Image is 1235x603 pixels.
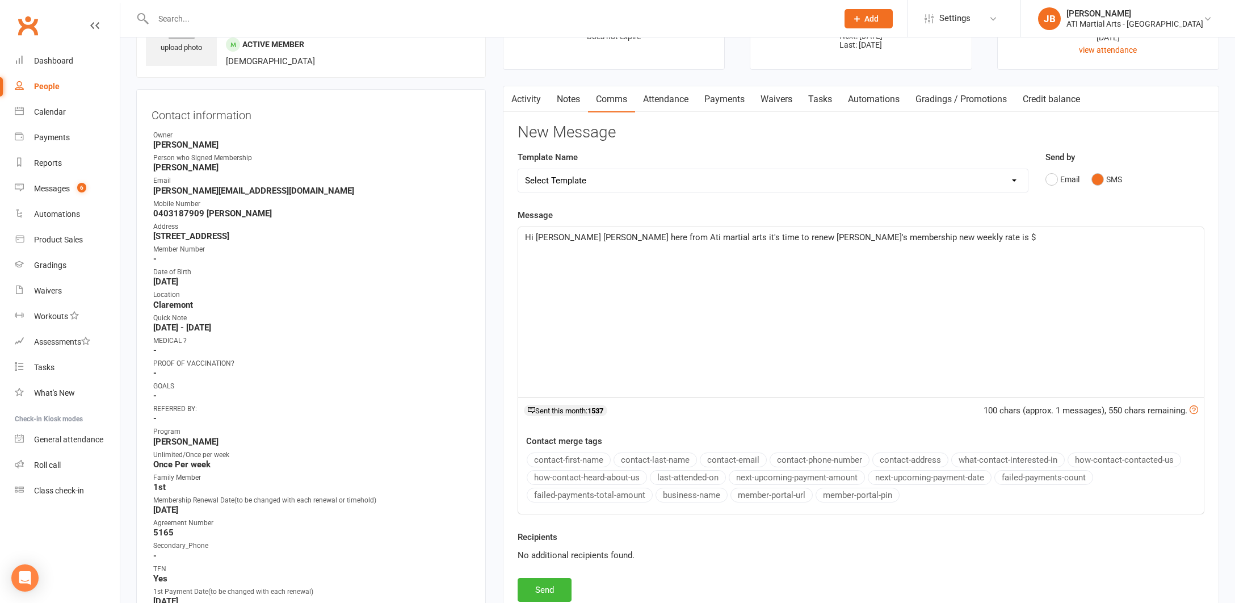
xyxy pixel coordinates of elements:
[15,125,120,150] a: Payments
[951,453,1065,467] button: what-contact-interested-in
[153,437,471,447] strong: [PERSON_NAME]
[153,140,471,150] strong: [PERSON_NAME]
[14,11,42,40] a: Clubworx
[34,486,84,495] div: Class check-in
[153,358,471,369] div: PROOF OF VACCINATION?
[800,86,840,112] a: Tasks
[153,221,471,232] div: Address
[153,199,471,210] div: Mobile Number
[15,48,120,74] a: Dashboard
[34,388,75,397] div: What's New
[503,86,549,112] a: Activity
[840,86,908,112] a: Automations
[152,104,471,122] h3: Contact information
[527,470,647,485] button: how-contact-heard-about-us
[656,488,728,503] button: business-name
[864,14,879,23] span: Add
[34,133,70,142] div: Payments
[816,488,900,503] button: member-portal-pin
[77,183,86,192] span: 6
[153,527,471,538] strong: 5165
[650,470,726,485] button: last-attended-on
[11,564,39,592] div: Open Intercom Messenger
[939,6,971,31] span: Settings
[150,11,830,27] input: Search...
[526,434,602,448] label: Contact merge tags
[153,313,471,324] div: Quick Note
[153,381,471,392] div: GOALS
[588,86,635,112] a: Comms
[527,488,653,503] button: failed-payments-total-amount
[153,472,471,483] div: Family Member
[153,551,471,561] strong: -
[153,459,471,470] strong: Once Per week
[153,130,471,141] div: Owner
[984,404,1198,417] div: 100 chars (approx. 1 messages), 550 chars remaining.
[34,82,60,91] div: People
[153,368,471,378] strong: -
[153,573,471,584] strong: Yes
[1038,7,1061,30] div: JB
[153,208,471,219] strong: 0403187909 [PERSON_NAME]
[153,336,471,346] div: MEDICAL ?
[700,453,767,467] button: contact-email
[153,162,471,173] strong: [PERSON_NAME]
[15,202,120,227] a: Automations
[587,407,603,415] strong: 1537
[1066,9,1203,19] div: [PERSON_NAME]
[908,86,1015,112] a: Gradings / Promotions
[868,470,992,485] button: next-upcoming-payment-date
[518,124,1204,141] h3: New Message
[872,453,948,467] button: contact-address
[153,254,471,264] strong: -
[34,312,68,321] div: Workouts
[518,578,572,602] button: Send
[34,235,83,244] div: Product Sales
[761,31,961,49] p: Next: [DATE] Last: [DATE]
[845,9,893,28] button: Add
[518,530,557,544] label: Recipients
[518,150,578,164] label: Template Name
[34,184,70,193] div: Messages
[15,427,120,453] a: General attendance kiosk mode
[34,435,103,444] div: General attendance
[525,232,1036,242] span: Hi [PERSON_NAME] [PERSON_NAME] here from Ati martial arts it's time to renew [PERSON_NAME]'s memb...
[153,153,471,164] div: Person who Signed Membership
[15,74,120,99] a: People
[34,337,90,346] div: Assessments
[153,323,471,333] strong: [DATE] - [DATE]
[153,267,471,278] div: Date of Birth
[153,290,471,300] div: Location
[15,380,120,406] a: What's New
[153,175,471,186] div: Email
[34,158,62,167] div: Reports
[1015,86,1088,112] a: Credit balance
[518,548,1204,562] div: No additional recipients found.
[153,541,471,551] div: Secondary_Phone
[635,86,696,112] a: Attendance
[1045,150,1075,164] label: Send by
[15,253,120,278] a: Gradings
[15,99,120,125] a: Calendar
[153,505,471,515] strong: [DATE]
[1068,453,1181,467] button: how-contact-contacted-us
[15,176,120,202] a: Messages 6
[226,56,315,66] span: [DEMOGRAPHIC_DATA]
[153,587,471,597] div: 1st Payment Date(to be changed with each renewal)
[153,345,471,355] strong: -
[153,450,471,460] div: Unlimited/Once per week
[34,56,73,65] div: Dashboard
[153,564,471,575] div: TFN
[518,208,553,222] label: Message
[1079,45,1137,55] a: view attendance
[15,453,120,478] a: Roll call
[527,453,611,467] button: contact-first-name
[153,391,471,401] strong: -
[242,40,304,49] span: Active member
[153,404,471,414] div: REFERRED BY:
[15,227,120,253] a: Product Sales
[153,244,471,255] div: Member Number
[15,278,120,304] a: Waivers
[34,460,61,470] div: Roll call
[153,495,471,506] div: Membership Renewal Date(to be changed with each renewal or timehold)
